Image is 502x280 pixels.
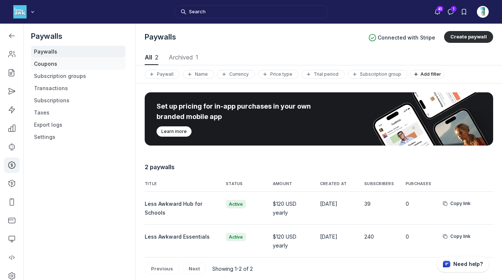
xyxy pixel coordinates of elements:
button: Notifications [431,5,444,18]
a: Taxes [31,107,125,119]
button: Subscription group [348,70,408,79]
button: Archived1 [167,50,199,65]
a: Subscriptions [31,95,125,106]
div: Paywall [148,71,176,77]
span: Less Awkward Hub for Schools [145,201,202,216]
span: Connected with Stripe [378,34,435,41]
a: Subscription groups [31,70,125,82]
img: Less Awkward Hub logo [13,5,27,18]
span: STATUS [226,181,243,187]
span: 2 paywalls [145,163,175,171]
button: Direct messages [444,5,457,18]
span: Subscribers [364,181,394,187]
span: Purchases [406,181,431,187]
span: Active [226,233,246,241]
button: Search [174,5,328,18]
span: 2 [155,54,158,61]
a: Settings [31,131,125,143]
button: Copy link [443,233,471,240]
button: Price type [258,70,299,79]
button: Add filter [410,70,444,79]
a: Transactions [31,82,125,94]
span: Showing 1-2 of 2 [212,266,253,272]
button: Circle support widget [437,256,489,272]
span: Copy link [450,201,471,206]
span: Next [189,266,200,272]
div: Set up pricing for in-app purchases in your own branded mobile app [157,101,319,122]
p: Need help? [453,260,483,268]
button: Currency [217,70,255,79]
span: $120 USD yearly [273,233,296,249]
span: Previous [151,266,173,272]
span: Created at [320,181,347,187]
span: Copy link [450,233,471,239]
div: Name [186,71,211,77]
div: Currency [220,71,252,77]
div: Price type [261,71,295,77]
a: 0 [406,233,409,240]
header: Page Header [136,24,502,65]
button: Paywall [145,70,180,79]
span: AMOUNT [273,181,292,187]
h1: Paywalls [145,32,363,42]
button: Name [183,70,214,79]
time: [DATE] [320,233,337,240]
a: Paywalls [31,46,125,58]
span: $120 USD yearly [273,201,296,216]
span: TITLE [145,181,157,187]
a: 0 [406,201,409,207]
span: Active [226,200,246,208]
button: Trial period [302,70,345,79]
button: Bookmarks [457,5,471,18]
h5: Paywalls [31,31,125,41]
button: User menu options [477,6,489,18]
span: All [145,54,158,60]
a: Coupons [31,58,125,70]
button: Less Awkward Hub logo [13,4,36,19]
a: Export logs [31,119,125,131]
button: Create paywall [444,31,493,43]
span: Less Awkward Essentials [145,233,210,240]
button: Copy link [443,200,471,207]
button: Previous [145,263,179,274]
button: All2 [145,50,158,65]
time: [DATE] [320,201,337,207]
div: Trial period [305,71,341,77]
div: Subscription group [351,71,404,77]
span: 1 [196,54,198,61]
span: Add filter [420,71,444,77]
button: Next [182,263,206,274]
button: Learn more [157,126,192,137]
span: Archived [167,54,199,60]
a: 240 [364,233,374,240]
a: 39 [364,201,371,207]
